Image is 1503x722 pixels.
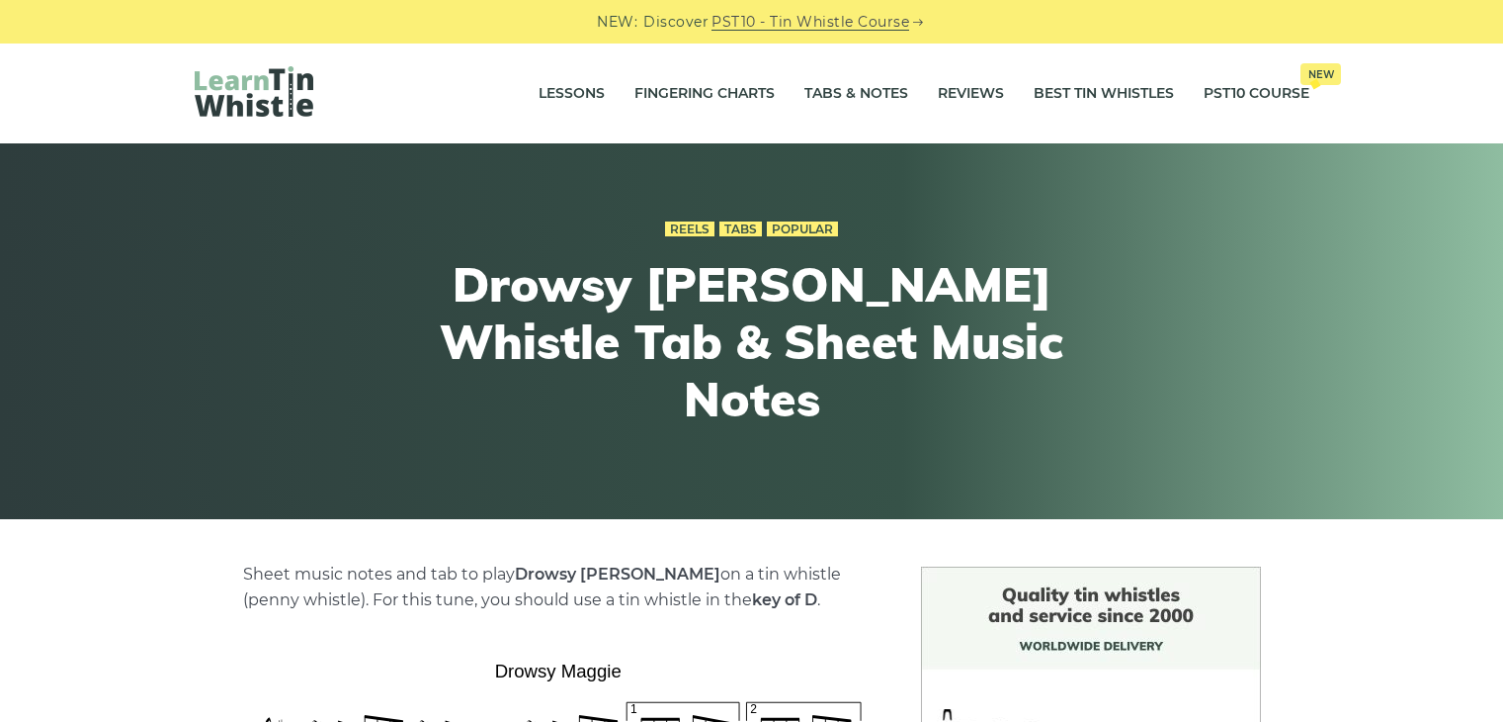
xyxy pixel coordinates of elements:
[539,69,605,119] a: Lessons
[515,565,720,584] strong: Drowsy [PERSON_NAME]
[195,66,313,117] img: LearnTinWhistle.com
[634,69,775,119] a: Fingering Charts
[665,222,714,237] a: Reels
[938,69,1004,119] a: Reviews
[719,222,762,237] a: Tabs
[1300,63,1341,85] span: New
[767,222,838,237] a: Popular
[1204,69,1309,119] a: PST10 CourseNew
[388,256,1116,427] h1: Drowsy [PERSON_NAME] Whistle Tab & Sheet Music Notes
[1034,69,1174,119] a: Best Tin Whistles
[804,69,908,119] a: Tabs & Notes
[243,562,874,613] p: Sheet music notes and tab to play on a tin whistle (penny whistle). For this tune, you should use...
[752,590,817,609] strong: key of D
